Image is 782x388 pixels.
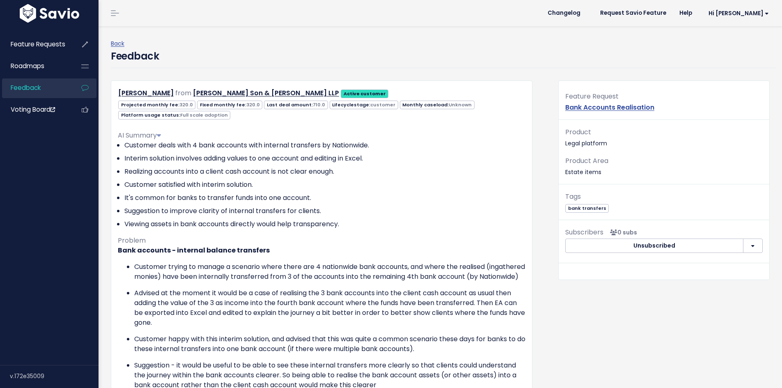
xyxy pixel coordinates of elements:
a: bank transfers [565,204,609,212]
a: Request Savio Feature [594,7,673,19]
span: Problem [118,236,146,245]
span: bank transfers [565,204,609,213]
span: customer [370,101,395,108]
li: Viewing assets in bank accounts directly would help transparency. [124,219,525,229]
img: logo-white.9d6f32f41409.svg [18,4,81,23]
a: Back [111,39,124,48]
span: Changelog [548,10,580,16]
p: Legal platform [565,126,763,149]
li: Realizing accounts into a client cash account is not clear enough. [124,167,525,177]
span: Feature Requests [11,40,65,48]
div: v.172e35009 [10,365,99,387]
h4: Feedback [111,49,159,64]
button: Unsubscribed [565,239,743,253]
a: Voting Board [2,100,68,119]
span: Unknown [449,101,472,108]
span: Product Area [565,156,608,165]
p: Estate items [565,155,763,177]
p: Advised at the moment it would be a case of realising the 3 bank accounts into the client cash ac... [134,288,525,328]
span: Subscribers [565,227,603,237]
span: 320.0 [179,101,193,108]
span: 320.0 [246,101,260,108]
span: Roadmaps [11,62,44,70]
li: Interim solution involves adding values to one account and editing in Excel. [124,154,525,163]
span: AI Summary [118,131,161,140]
li: Suggestion to improve clarity of internal transfers for clients. [124,206,525,216]
span: Hi [PERSON_NAME] [709,10,769,16]
span: Product [565,127,591,137]
span: Projected monthly fee: [118,101,195,109]
span: Tags [565,192,581,201]
a: Roadmaps [2,57,68,76]
span: Feedback [11,83,41,92]
li: Customer deals with 4 bank accounts with internal transfers by Nationwide. [124,140,525,150]
a: Help [673,7,699,19]
span: Voting Board [11,105,55,114]
a: [PERSON_NAME] Son & [PERSON_NAME] LLP [193,88,339,98]
span: Full scale adoption [180,112,228,118]
span: Monthly caseload: [400,101,475,109]
span: Lifecyclestage: [330,101,398,109]
li: It's common for banks to transfer funds into one account. [124,193,525,203]
a: Bank Accounts Realisation [565,103,654,112]
li: Customer satisfied with interim solution. [124,180,525,190]
span: Platform usage status: [118,111,230,119]
a: Hi [PERSON_NAME] [699,7,775,20]
p: Customer happy with this interim solution, and advised that this was quite a common scenario thes... [134,334,525,354]
strong: Active customer [344,90,386,97]
p: Customer trying to manage a scenario where there are 4 nationwide bank accounts, and where the re... [134,262,525,282]
a: Feedback [2,78,68,97]
span: from [175,88,191,98]
strong: Bank accounts - internal balance transfers [118,246,270,255]
span: Last deal amount: [264,101,328,109]
a: Feature Requests [2,35,68,54]
span: Fixed monthly fee: [197,101,262,109]
span: 710.0 [313,101,325,108]
span: <p><strong>Subscribers</strong><br><br> No subscribers yet<br> </p> [607,228,637,236]
a: [PERSON_NAME] [118,88,174,98]
span: Feature Request [565,92,619,101]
